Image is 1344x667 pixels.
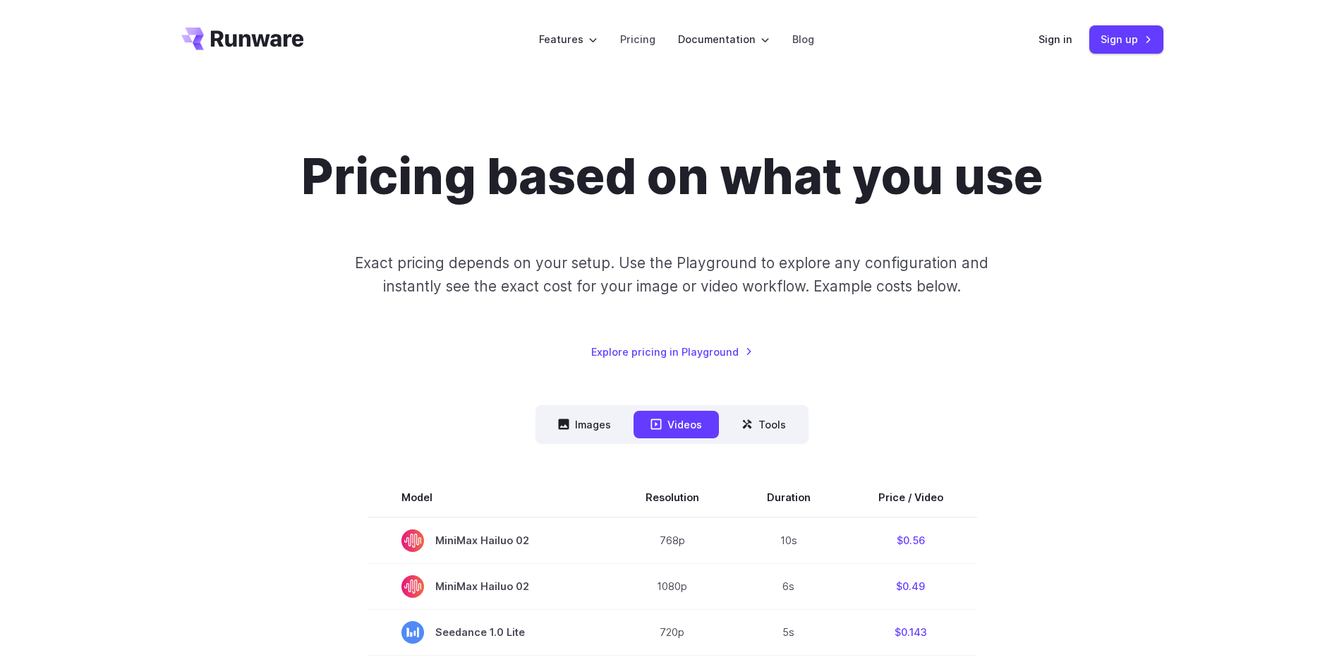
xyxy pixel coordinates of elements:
a: Blog [792,31,814,47]
th: Resolution [612,478,733,517]
span: Seedance 1.0 Lite [401,621,578,644]
td: $0.49 [844,563,977,609]
a: Sign up [1089,25,1163,53]
td: 5s [733,609,844,655]
td: 10s [733,517,844,564]
td: $0.56 [844,517,977,564]
th: Model [368,478,612,517]
td: 6s [733,563,844,609]
a: Go to / [181,28,304,50]
p: Exact pricing depends on your setup. Use the Playground to explore any configuration and instantl... [328,251,1015,299]
td: 1080p [612,563,733,609]
label: Features [539,31,598,47]
button: Videos [634,411,719,438]
td: 768p [612,517,733,564]
span: MiniMax Hailuo 02 [401,529,578,552]
a: Sign in [1039,31,1072,47]
label: Documentation [678,31,770,47]
a: Pricing [620,31,655,47]
h1: Pricing based on what you use [301,147,1043,206]
th: Duration [733,478,844,517]
span: MiniMax Hailuo 02 [401,575,578,598]
td: 720p [612,609,733,655]
button: Images [541,411,628,438]
a: Explore pricing in Playground [591,344,753,360]
td: $0.143 [844,609,977,655]
th: Price / Video [844,478,977,517]
button: Tools [725,411,803,438]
